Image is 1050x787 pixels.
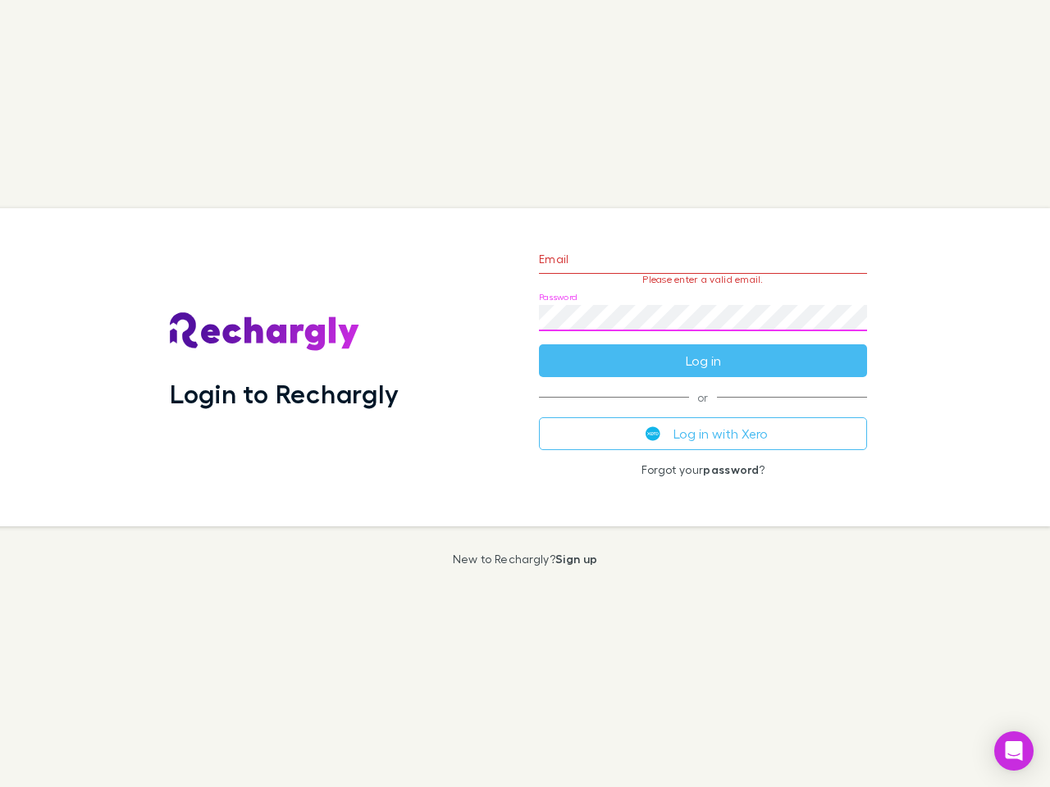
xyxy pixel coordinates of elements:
[539,463,867,476] p: Forgot your ?
[994,731,1034,771] div: Open Intercom Messenger
[703,462,759,476] a: password
[453,553,598,566] p: New to Rechargly?
[539,291,577,303] label: Password
[539,274,867,285] p: Please enter a valid email.
[539,344,867,377] button: Log in
[555,552,597,566] a: Sign up
[646,426,660,441] img: Xero's logo
[170,312,360,352] img: Rechargly's Logo
[539,397,867,398] span: or
[170,378,399,409] h1: Login to Rechargly
[539,417,867,450] button: Log in with Xero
